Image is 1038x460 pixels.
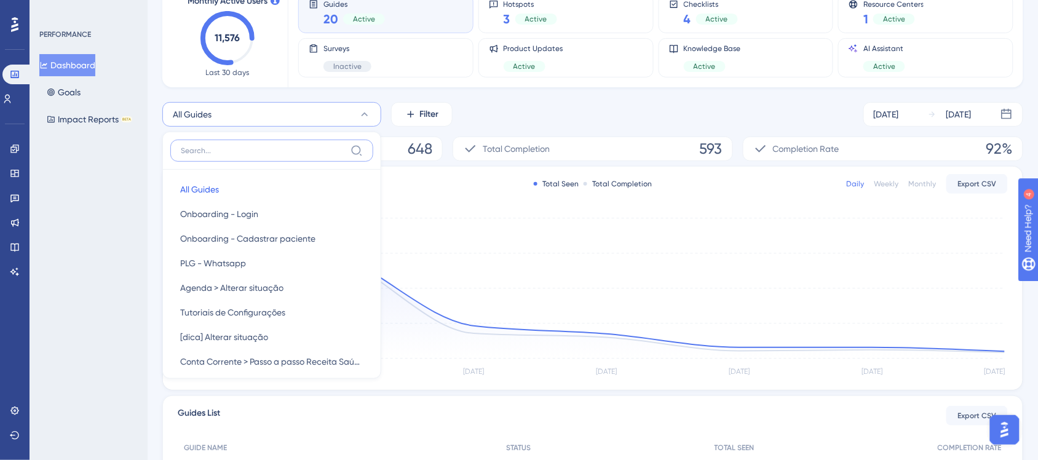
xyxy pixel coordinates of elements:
span: Inactive [333,61,362,71]
button: Filter [391,102,453,127]
span: Active [694,61,716,71]
span: All Guides [173,107,212,122]
tspan: [DATE] [862,368,882,376]
button: All Guides [170,177,373,202]
button: [dica] Alterar situação [170,325,373,349]
span: PLG - Whatsapp [180,256,246,271]
button: Export CSV [946,406,1008,426]
div: [DATE] [946,107,972,122]
div: Total Seen [534,179,579,189]
span: Onboarding - Cadastrar paciente [180,231,315,246]
span: Tutoriais de Configurações [180,305,285,320]
span: Active [353,14,375,24]
button: All Guides [162,102,381,127]
span: Active [525,14,547,24]
span: 1 [863,10,868,28]
span: 593 [700,139,723,159]
div: Weekly [874,179,899,189]
span: TOTAL SEEN [715,443,755,453]
span: Knowledge Base [684,44,741,54]
span: Filter [420,107,439,122]
tspan: [DATE] [729,368,750,376]
span: STATUS [506,443,531,453]
tspan: [DATE] [985,368,1005,376]
span: Active [706,14,728,24]
div: Total Completion [584,179,652,189]
span: Last 30 days [206,68,250,77]
span: [dica] Alterar situação [180,330,268,344]
span: Export CSV [958,179,997,189]
span: Agenda > Alterar situação [180,280,283,295]
span: AI Assistant [863,44,905,54]
input: Search... [181,146,346,156]
button: Conta Corrente > Passo a passo Receita Saúde [170,349,373,374]
div: BETA [121,116,132,122]
span: Guides List [178,406,220,426]
tspan: [DATE] [464,368,485,376]
span: Onboarding - Login [180,207,258,221]
button: Agenda > Alterar situação [170,276,373,300]
button: PLG - Whatsapp [170,251,373,276]
button: Dashboard [39,54,95,76]
span: 3 [504,10,510,28]
span: 20 [323,10,338,28]
div: PERFORMANCE [39,30,91,39]
span: Active [873,61,895,71]
span: Surveys [323,44,371,54]
div: Daily [847,179,865,189]
button: Onboarding - Cadastrar paciente [170,226,373,251]
span: 648 [408,139,432,159]
button: Export CSV [946,174,1008,194]
span: COMPLETION RATE [938,443,1002,453]
span: 4 [684,10,691,28]
span: 92% [986,139,1013,159]
span: GUIDE NAME [184,443,227,453]
span: Product Updates [504,44,563,54]
span: Conta Corrente > Passo a passo Receita Saúde [180,354,363,369]
span: Active [883,14,905,24]
div: 4 [85,6,89,16]
span: Active [513,61,536,71]
span: Export CSV [958,411,997,421]
span: All Guides [180,182,219,197]
span: Completion Rate [773,141,839,156]
button: Goals [39,81,88,103]
tspan: [DATE] [596,368,617,376]
span: Total Completion [483,141,550,156]
div: Monthly [909,179,937,189]
text: 11,576 [215,32,240,44]
button: Tutoriais de Configurações [170,300,373,325]
div: [DATE] [874,107,899,122]
span: Need Help? [29,3,77,18]
iframe: UserGuiding AI Assistant Launcher [986,411,1023,448]
button: Impact ReportsBETA [39,108,140,130]
button: Onboarding - Login [170,202,373,226]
